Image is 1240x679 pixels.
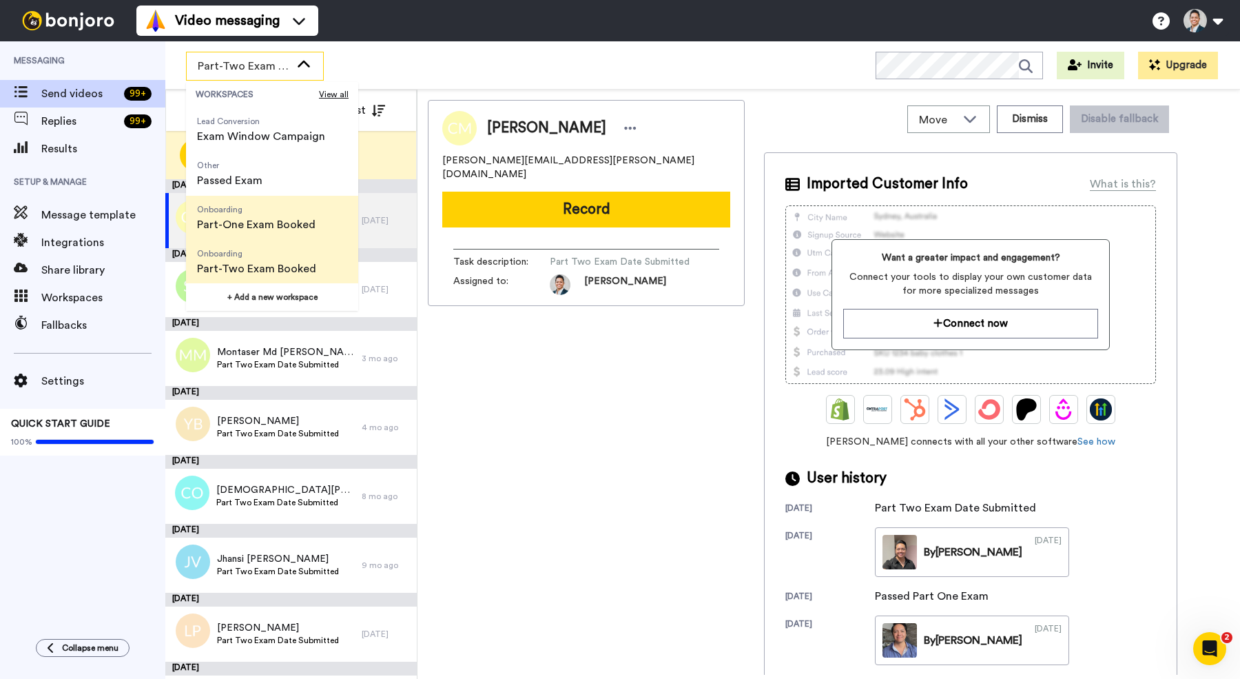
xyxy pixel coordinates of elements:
div: 3 mo ago [362,353,410,364]
div: Part Two Exam Date Submitted [875,500,1036,516]
span: Imported Customer Info [807,174,968,194]
img: eec5c390-7c7e-4b5a-843e-fc649a651477-thumb.jpg [882,623,917,658]
img: Shopify [829,398,851,420]
img: Hubspot [904,398,926,420]
img: Drip [1053,398,1075,420]
span: Part Two Exam Date Submitted [217,428,339,439]
button: Dismiss [997,105,1063,133]
span: Settings [41,373,165,389]
span: Exam Window Campaign [197,128,325,145]
div: [DATE] [1035,623,1062,658]
div: [DATE] [165,386,417,400]
span: WORKSPACES [196,89,319,100]
img: yb.png [176,407,210,441]
span: [PERSON_NAME] [217,414,339,428]
span: Part Two Exam Date Submitted [217,635,339,646]
div: [DATE] [165,317,417,331]
div: By [PERSON_NAME] [924,544,1022,560]
div: 9 mo ago [362,560,410,571]
span: Send videos [41,85,118,102]
span: Other [197,160,262,171]
a: By[PERSON_NAME][DATE] [875,527,1069,577]
div: [DATE] [785,530,875,577]
img: vm-color.svg [145,10,167,32]
div: [DATE] [1035,535,1062,569]
a: See how [1077,437,1115,447]
span: Part-One Exam Booked [197,216,316,233]
span: Part Two Exam Date Submitted [216,497,355,508]
img: co.png [175,476,209,510]
span: 100% [11,436,32,447]
span: Jhansi [PERSON_NAME] [217,552,339,566]
div: 99 + [124,114,152,128]
span: [PERSON_NAME] connects with all your other software [785,435,1156,449]
div: By [PERSON_NAME] [924,632,1022,649]
span: Part Two Exam Date Submitted [217,359,355,370]
span: Results [41,141,165,157]
span: Part-Two Exam Booked [197,261,316,277]
span: Fallbacks [41,317,165,334]
div: What is this? [1090,176,1156,192]
span: Onboarding [197,248,316,259]
button: Invite [1057,52,1124,79]
span: Task description : [453,255,550,269]
div: [DATE] [165,593,417,607]
button: Collapse menu [36,639,130,657]
span: [PERSON_NAME] [217,621,339,635]
span: Connect your tools to display your own customer data for more specialized messages [843,270,1097,298]
span: Share library [41,262,165,278]
span: Video messaging [175,11,280,30]
img: mm.png [176,338,210,372]
div: [DATE] [362,284,410,295]
img: jv.png [176,545,210,579]
img: cm.png [176,200,210,234]
span: View all [319,89,349,100]
span: Onboarding [197,204,316,215]
div: [DATE] [785,591,875,605]
img: lp.png [176,614,210,648]
span: [PERSON_NAME][EMAIL_ADDRESS][PERSON_NAME][DOMAIN_NAME] [442,154,730,181]
span: Lead Conversion [197,116,325,127]
span: Part Two Exam Date Submitted [217,566,339,577]
span: Part-Two Exam Booked [198,58,290,74]
img: sk.png [176,269,210,303]
div: [DATE] [362,215,410,226]
span: [PERSON_NAME] [584,274,666,295]
img: 20f07c3e-5f8b-476a-8b87-82e97212bbef-1550183619.jpg [550,274,570,295]
div: 8 mo ago [362,491,410,502]
span: Passed Exam [197,172,262,189]
img: bj-logo-header-white.svg [17,11,120,30]
div: [DATE] [165,248,417,262]
span: Move [919,112,956,128]
div: [DATE] [785,618,875,665]
a: By[PERSON_NAME][DATE] [875,616,1069,665]
div: [DATE] [785,503,875,516]
div: [DATE] [165,662,417,676]
button: Connect now [843,309,1097,338]
iframe: Intercom live chat [1193,632,1226,665]
img: Ontraport [867,398,889,420]
span: [PERSON_NAME] [487,118,606,139]
button: Upgrade [1138,52,1218,79]
img: GoHighLevel [1090,398,1112,420]
div: [DATE] [165,455,417,469]
button: Record [442,192,730,227]
span: Montaser Md [PERSON_NAME] [217,345,355,359]
span: Want a greater impact and engagement? [843,251,1097,265]
img: 9173ce39-c3ed-47e0-a54e-d56476e385a9-thumb.jpg [882,535,917,569]
span: User history [807,468,887,489]
span: Assigned to: [453,274,550,295]
img: ActiveCampaign [941,398,963,420]
span: 2 [1221,632,1232,643]
span: Replies [41,113,118,130]
div: 99 + [124,87,152,101]
img: Patreon [1015,398,1037,420]
img: Image of Katie Millwee [442,111,477,145]
span: Message template [41,207,165,223]
span: [DEMOGRAPHIC_DATA][PERSON_NAME] [216,483,355,497]
span: QUICK START GUIDE [11,419,110,429]
span: Integrations [41,234,165,251]
span: Collapse menu [62,642,118,653]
